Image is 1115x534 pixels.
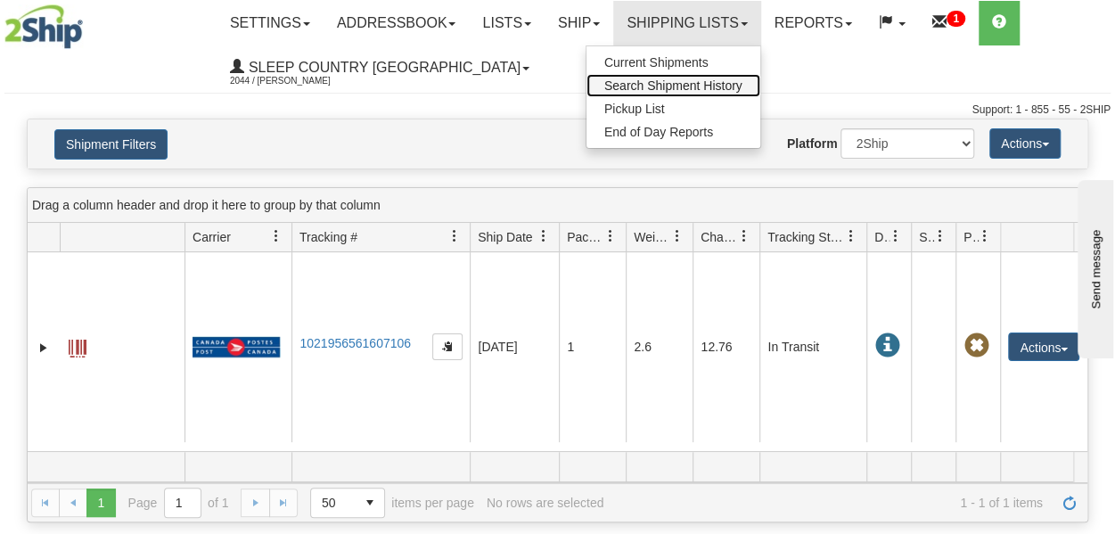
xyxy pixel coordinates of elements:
a: Carrier filter column settings [261,221,291,251]
span: End of Day Reports [604,125,713,139]
a: Refresh [1055,489,1084,517]
span: select [356,489,384,517]
a: Label [69,332,86,360]
a: Settings [217,1,324,45]
a: 1021956561607106 [299,336,411,350]
a: Addressbook [324,1,470,45]
span: Delivery Status [874,228,890,246]
td: In Transit [759,252,866,442]
span: Pickup List [604,102,665,116]
td: 2.6 [626,252,693,442]
span: 50 [322,494,345,512]
a: Tracking # filter column settings [439,221,470,251]
a: End of Day Reports [586,120,760,144]
button: Actions [1008,333,1079,361]
span: Page of 1 [128,488,229,518]
span: Packages [567,228,604,246]
a: Search Shipment History [586,74,760,97]
button: Actions [989,128,1061,159]
span: Tracking # [299,228,357,246]
a: Tracking Status filter column settings [836,221,866,251]
img: 20 - Canada Post [193,336,280,358]
span: Charge [701,228,738,246]
td: 12.76 [693,252,759,442]
span: 1 - 1 of 1 items [616,496,1043,510]
span: Page sizes drop down [310,488,385,518]
div: grid grouping header [28,188,1087,223]
a: Charge filter column settings [729,221,759,251]
a: Delivery Status filter column settings [881,221,911,251]
a: Pickup Status filter column settings [970,221,1000,251]
span: 2044 / [PERSON_NAME] [230,72,364,90]
span: Pickup Not Assigned [963,333,988,358]
span: Tracking Status [767,228,845,246]
iframe: chat widget [1074,176,1113,357]
img: logo2044.jpg [4,4,83,49]
span: items per page [310,488,474,518]
span: Sleep Country [GEOGRAPHIC_DATA] [244,60,521,75]
a: Ship Date filter column settings [529,221,559,251]
span: In Transit [874,333,899,358]
span: Ship Date [478,228,532,246]
a: Expand [35,339,53,357]
td: [DATE] [470,252,559,442]
a: Packages filter column settings [595,221,626,251]
button: Shipment Filters [54,129,168,160]
label: Platform [787,135,838,152]
span: Pickup Status [963,228,979,246]
a: Shipment Issues filter column settings [925,221,955,251]
button: Copy to clipboard [432,333,463,360]
span: Page 1 [86,489,115,517]
a: Weight filter column settings [662,221,693,251]
input: Page 1 [165,489,201,517]
div: No rows are selected [487,496,604,510]
span: Shipment Issues [919,228,934,246]
td: 1 [559,252,626,442]
a: Ship [545,1,613,45]
span: Search Shipment History [604,78,742,93]
span: Carrier [193,228,231,246]
span: Weight [634,228,671,246]
a: Current Shipments [586,51,760,74]
span: Current Shipments [604,55,709,70]
a: Shipping lists [613,1,760,45]
a: Pickup List [586,97,760,120]
div: Support: 1 - 855 - 55 - 2SHIP [4,103,1111,118]
div: Send message [13,15,165,29]
a: Lists [469,1,544,45]
a: Sleep Country [GEOGRAPHIC_DATA] 2044 / [PERSON_NAME] [217,45,543,90]
a: 1 [919,1,979,45]
sup: 1 [947,11,965,27]
a: Reports [761,1,865,45]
